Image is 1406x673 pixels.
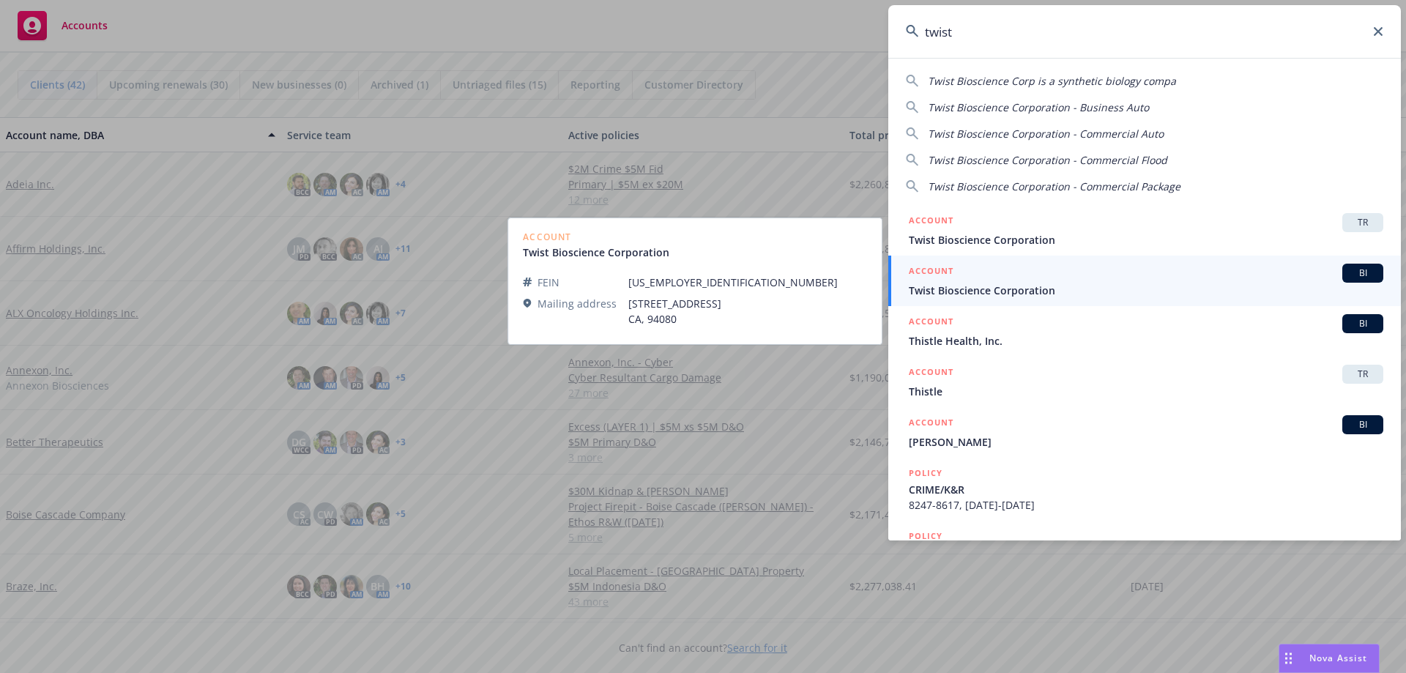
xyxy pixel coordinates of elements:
span: [PERSON_NAME] [909,434,1383,450]
span: Nova Assist [1309,652,1367,664]
span: BI [1348,418,1377,431]
h5: ACCOUNT [909,213,953,231]
h5: ACCOUNT [909,314,953,332]
span: TR [1348,216,1377,229]
span: Twist Bioscience Corporation - Commercial Package [928,179,1180,193]
h5: POLICY [909,529,942,543]
span: BI [1348,317,1377,330]
div: Drag to move [1279,644,1298,672]
a: ACCOUNTBI[PERSON_NAME] [888,407,1401,458]
a: POLICY [888,521,1401,584]
a: ACCOUNTBIThistle Health, Inc. [888,306,1401,357]
span: Twist Bioscience Corporation - Commercial Auto [928,127,1164,141]
h5: ACCOUNT [909,415,953,433]
a: ACCOUNTTRTwist Bioscience Corporation [888,205,1401,256]
span: CRIME/K&R [909,482,1383,497]
span: Twist Bioscience Corporation - Commercial Flood [928,153,1167,167]
h5: POLICY [909,466,942,480]
a: POLICYCRIME/K&R8247-8617, [DATE]-[DATE] [888,458,1401,521]
span: BI [1348,267,1377,280]
h5: ACCOUNT [909,264,953,281]
span: Twist Bioscience Corporation - Business Auto [928,100,1149,114]
span: Twist Bioscience Corporation [909,283,1383,298]
h5: ACCOUNT [909,365,953,382]
span: TR [1348,368,1377,381]
span: Twist Bioscience Corporation [909,232,1383,248]
a: ACCOUNTBITwist Bioscience Corporation [888,256,1401,306]
a: ACCOUNTTRThistle [888,357,1401,407]
button: Nova Assist [1279,644,1380,673]
span: 8247-8617, [DATE]-[DATE] [909,497,1383,513]
span: Thistle Health, Inc. [909,333,1383,349]
input: Search... [888,5,1401,58]
span: Twist Bioscience Corp is a synthetic biology compa [928,74,1176,88]
span: Thistle [909,384,1383,399]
